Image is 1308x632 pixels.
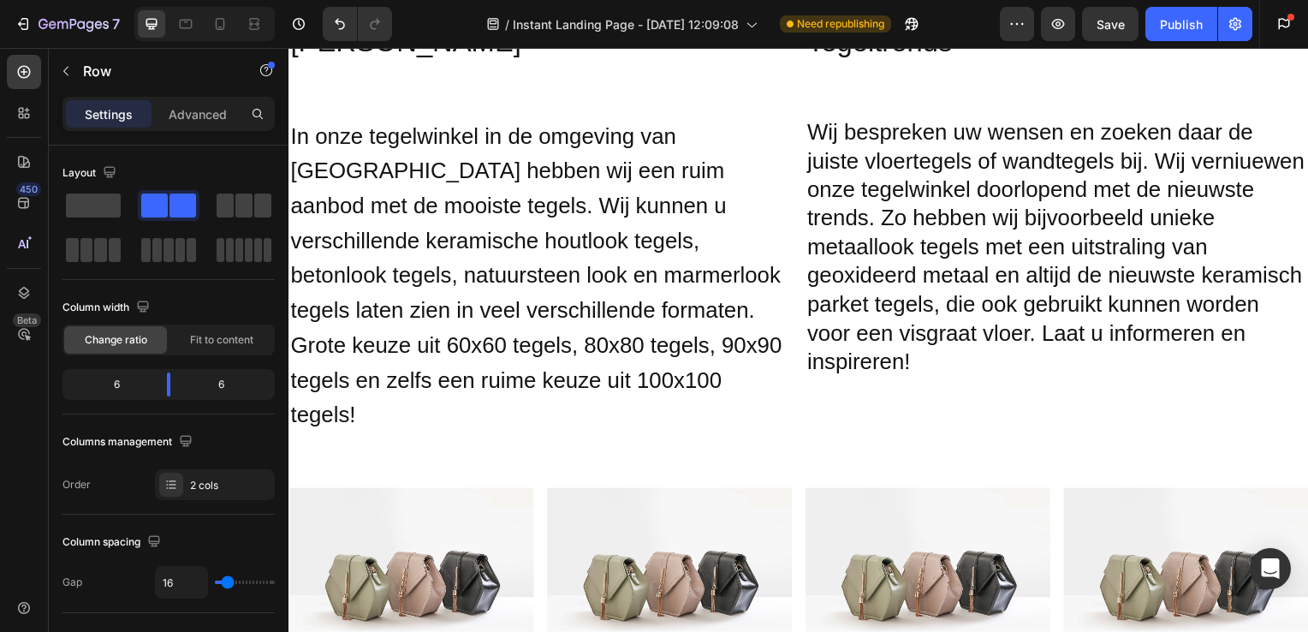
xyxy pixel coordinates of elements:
[7,7,128,41] button: 7
[62,296,153,319] div: Column width
[62,477,91,492] div: Order
[62,162,120,185] div: Layout
[62,575,82,590] div: Gap
[85,332,147,348] span: Change ratio
[505,15,509,33] span: /
[1160,15,1203,33] div: Publish
[184,373,271,396] div: 6
[112,14,120,34] p: 7
[781,444,1027,629] img: image_demo.jpg
[190,332,253,348] span: Fit to content
[190,478,271,493] div: 2 cols
[1145,7,1217,41] button: Publish
[169,105,227,123] p: Advanced
[513,15,739,33] span: Instant Landing Page - [DATE] 12:09:08
[156,567,207,598] input: Auto
[520,444,767,629] img: image_demo.jpg
[1097,17,1125,32] span: Save
[288,48,1308,632] iframe: Design area
[1082,7,1139,41] button: Save
[260,444,507,629] img: image_demo.jpg
[85,105,133,123] p: Settings
[16,182,41,196] div: 450
[13,313,41,327] div: Beta
[83,61,229,81] p: Row
[797,16,884,32] span: Need republishing
[1250,548,1291,589] div: Open Intercom Messenger
[520,69,1027,336] h2: Wij bespreken uw wensen en zoeken daar de juiste vloertegels of wandtegels bij. Wij verniuewen on...
[66,373,153,396] div: 6
[62,531,164,554] div: Column spacing
[323,7,392,41] div: Undo/Redo
[62,431,196,454] div: Columns management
